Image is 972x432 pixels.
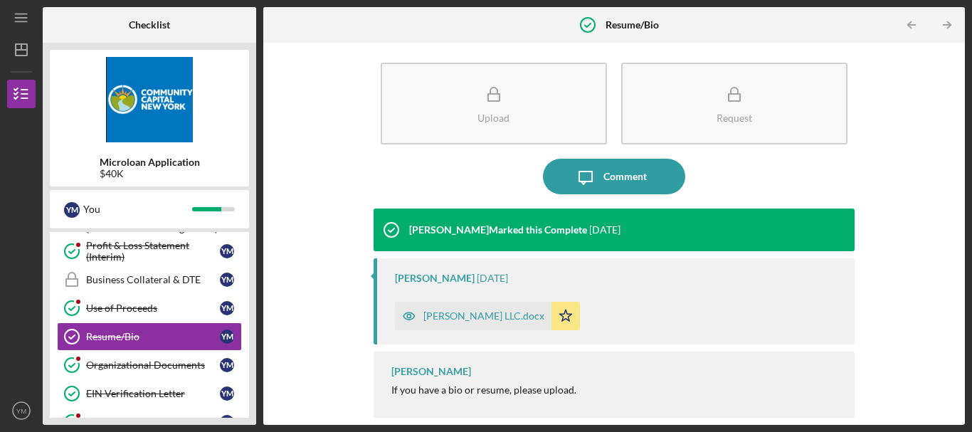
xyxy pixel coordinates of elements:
[220,415,234,429] div: Y M
[57,237,242,265] a: Profit & Loss Statement (Interim)YM
[381,63,607,144] button: Upload
[100,168,200,179] div: $40K
[220,358,234,372] div: Y M
[391,384,840,430] div: If you have a bio or resume, please upload. If you have not created either yet, please provide a ...
[83,197,192,221] div: You
[220,244,234,258] div: Y M
[220,330,234,344] div: Y M
[717,112,752,123] div: Request
[57,379,242,408] a: EIN Verification LetterYM
[86,388,220,399] div: EIN Verification Letter
[395,273,475,284] div: [PERSON_NAME]
[86,302,220,314] div: Use of Proceeds
[391,366,471,377] div: [PERSON_NAME]
[57,294,242,322] a: Use of ProceedsYM
[409,224,587,236] div: [PERSON_NAME] Marked this Complete
[606,19,659,31] b: Resume/Bio
[220,386,234,401] div: Y M
[7,396,36,425] button: YM
[57,351,242,379] a: Organizational DocumentsYM
[477,273,508,284] time: 2025-09-16 18:11
[86,331,220,342] div: Resume/Bio
[16,407,26,415] text: YM
[220,301,234,315] div: Y M
[57,322,242,351] a: Resume/BioYM
[220,273,234,287] div: Y M
[64,202,80,218] div: Y M
[57,265,242,294] a: Business Collateral & DTEYM
[395,302,580,330] button: [PERSON_NAME] LLC.docx
[477,112,509,123] div: Upload
[86,416,220,428] div: W9
[423,310,544,322] div: [PERSON_NAME] LLC.docx
[86,274,220,285] div: Business Collateral & DTE
[86,359,220,371] div: Organizational Documents
[100,157,200,168] b: Microloan Application
[86,240,220,263] div: Profit & Loss Statement (Interim)
[129,19,170,31] b: Checklist
[621,63,847,144] button: Request
[543,159,685,194] button: Comment
[603,159,647,194] div: Comment
[50,57,249,142] img: Product logo
[589,224,620,236] time: 2025-09-16 18:11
